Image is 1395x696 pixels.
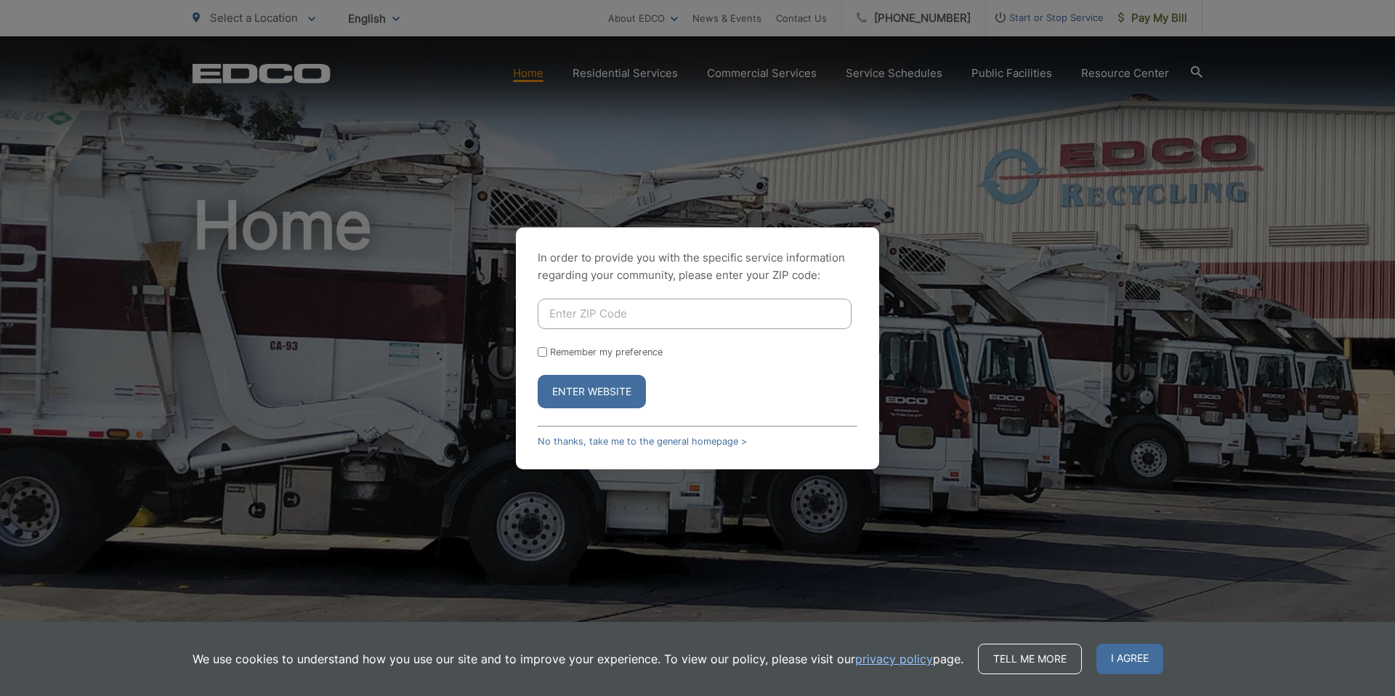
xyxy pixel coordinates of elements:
label: Remember my preference [550,347,663,357]
span: I agree [1096,644,1163,674]
input: Enter ZIP Code [538,299,852,329]
a: privacy policy [855,650,933,668]
p: We use cookies to understand how you use our site and to improve your experience. To view our pol... [193,650,963,668]
button: Enter Website [538,375,646,408]
a: No thanks, take me to the general homepage > [538,436,747,447]
a: Tell me more [978,644,1082,674]
p: In order to provide you with the specific service information regarding your community, please en... [538,249,857,284]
